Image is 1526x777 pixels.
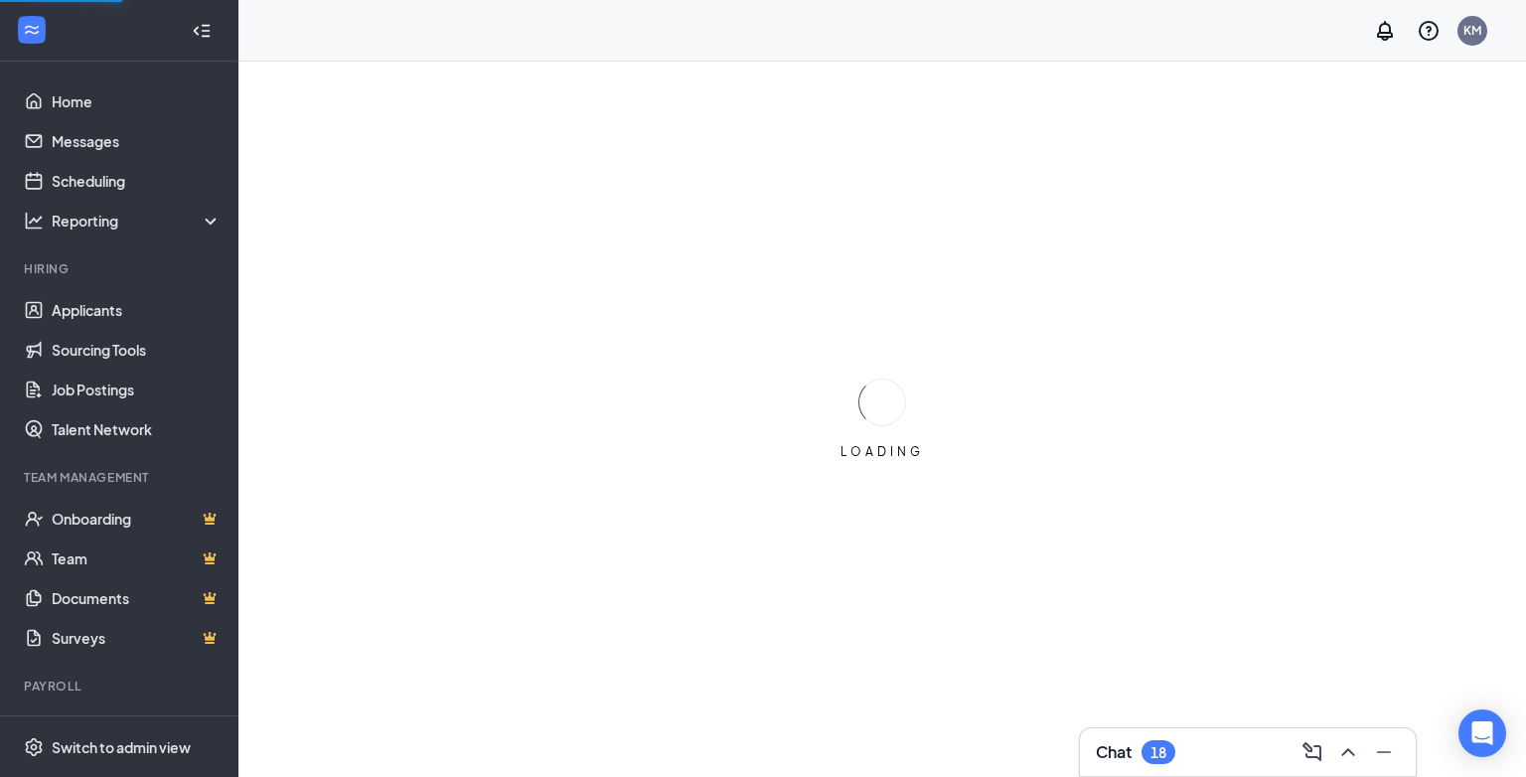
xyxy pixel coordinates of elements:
a: Job Postings [52,370,222,409]
svg: ComposeMessage [1300,740,1324,764]
a: OnboardingCrown [52,499,222,539]
button: Minimize [1368,736,1400,768]
svg: Collapse [192,21,212,41]
a: TeamCrown [52,539,222,578]
div: Switch to admin view [52,737,191,757]
a: Applicants [52,290,222,330]
a: PayrollCrown [52,707,222,747]
a: Messages [52,121,222,161]
button: ChevronUp [1332,736,1364,768]
svg: Settings [24,737,44,757]
div: Team Management [24,469,218,486]
a: SurveysCrown [52,618,222,658]
a: Home [52,81,222,121]
svg: Notifications [1373,19,1397,43]
a: DocumentsCrown [52,578,222,618]
svg: ChevronUp [1336,740,1360,764]
div: 18 [1150,744,1166,761]
div: Hiring [24,260,218,277]
svg: Analysis [24,211,44,231]
h3: Chat [1096,741,1132,763]
svg: Minimize [1372,740,1396,764]
a: Scheduling [52,161,222,201]
svg: QuestionInfo [1417,19,1441,43]
div: Payroll [24,678,218,695]
button: ComposeMessage [1297,736,1328,768]
div: Reporting [52,211,223,231]
div: KM [1463,22,1481,39]
svg: WorkstreamLogo [22,20,42,40]
a: Talent Network [52,409,222,449]
div: LOADING [833,443,932,460]
a: Sourcing Tools [52,330,222,370]
div: Open Intercom Messenger [1458,709,1506,757]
